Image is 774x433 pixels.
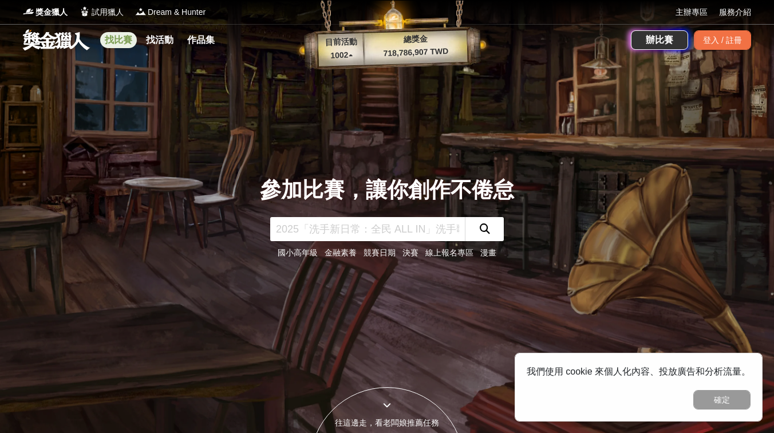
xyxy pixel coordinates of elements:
a: 競賽日期 [364,248,396,257]
a: 服務介紹 [719,6,751,18]
a: 作品集 [183,32,219,48]
span: 獎金獵人 [35,6,68,18]
a: LogoDream & Hunter [135,6,206,18]
p: 718,786,907 TWD [364,45,468,60]
span: 試用獵人 [92,6,124,18]
button: 確定 [693,390,751,410]
a: Logo獎金獵人 [23,6,68,18]
span: Dream & Hunter [148,6,206,18]
div: 登入 / 註冊 [694,30,751,50]
p: 總獎金 [364,32,467,47]
a: 主辦專區 [676,6,708,18]
p: 目前活動 [318,36,364,49]
a: 漫畫 [480,248,496,257]
img: Logo [79,6,90,17]
a: 決賽 [402,248,418,257]
img: Logo [135,6,147,17]
a: 辦比賽 [631,30,688,50]
div: 參加比賽，讓你創作不倦怠 [260,174,514,206]
div: 往這邊走，看老闆娘推薦任務 [310,417,464,429]
a: 線上報名專區 [425,248,473,257]
a: 國小高年級 [278,248,318,257]
a: 金融素養 [325,248,357,257]
input: 2025「洗手新日常：全民 ALL IN」洗手歌全台徵選 [270,217,465,241]
span: 我們使用 cookie 來個人化內容、投放廣告和分析流量。 [527,367,751,376]
a: 找比賽 [100,32,137,48]
a: 找活動 [141,32,178,48]
a: Logo試用獵人 [79,6,124,18]
p: 1002 ▴ [318,49,365,62]
img: Logo [23,6,34,17]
